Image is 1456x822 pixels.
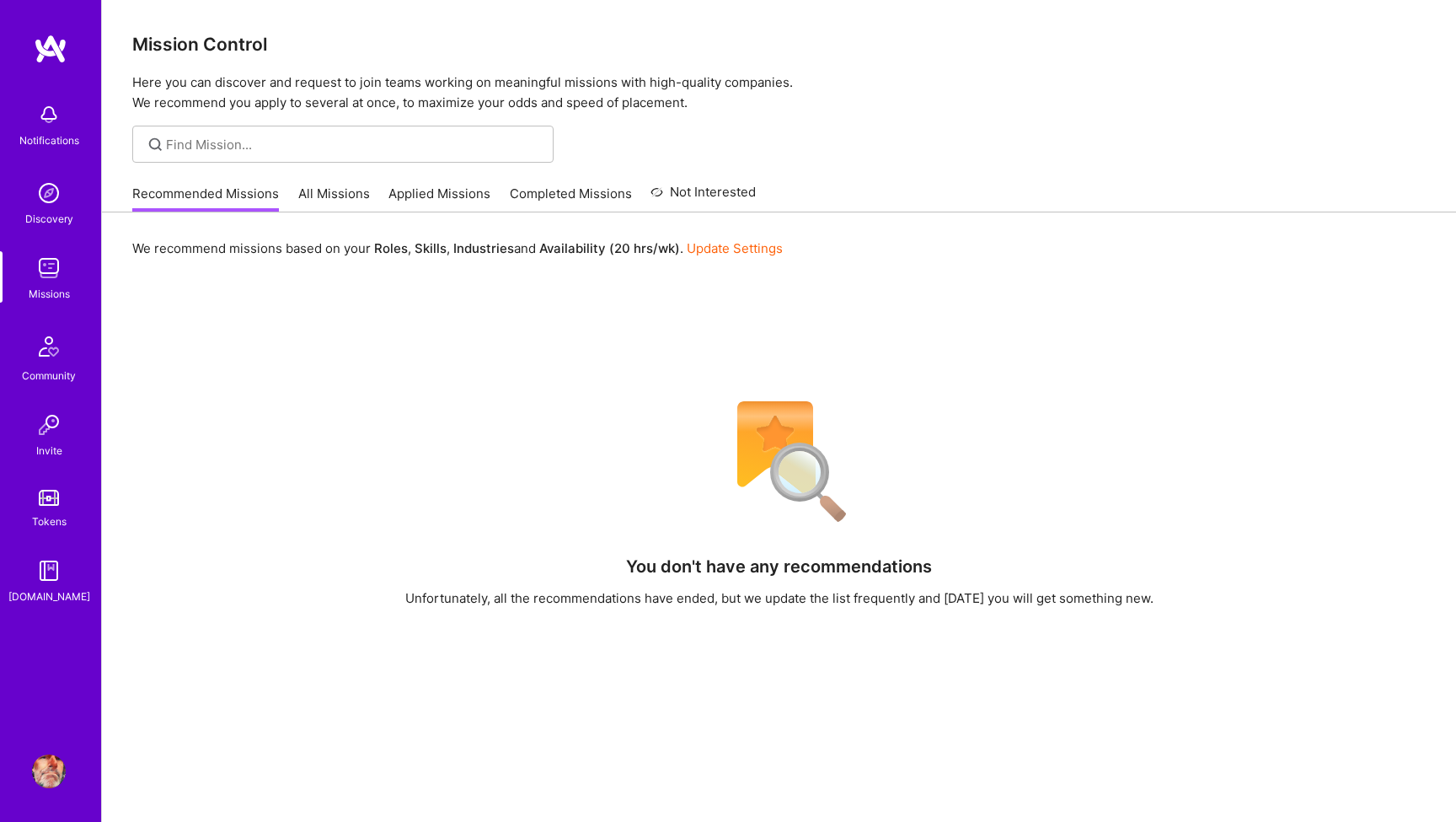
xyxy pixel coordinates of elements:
[32,554,66,588] img: guide book
[8,588,90,605] div: [DOMAIN_NAME]
[32,98,66,132] img: bell
[132,73,1426,113] p: Here you can discover and request to join teams working on meaningful missions with high-quality ...
[22,367,76,384] div: Community
[32,176,66,210] img: discovery
[388,185,490,212] a: Applied Missions
[374,240,408,256] b: Roles
[25,210,73,228] div: Discovery
[19,132,79,149] div: Notifications
[539,240,680,256] b: Availability (20 hrs/wk)
[687,240,783,256] a: Update Settings
[453,240,514,256] b: Industries
[166,136,541,153] input: Find Mission...
[34,34,67,64] img: logo
[32,251,66,285] img: teamwork
[298,185,370,212] a: All Missions
[510,185,632,212] a: Completed Missions
[626,556,932,577] h4: You don't have any recommendations
[708,390,851,534] img: No Results
[132,34,1426,55] h3: Mission Control
[32,513,67,530] div: Tokens
[132,239,783,257] p: We recommend missions based on your , , and .
[39,490,59,506] img: tokens
[28,755,70,788] a: User Avatar
[146,135,165,154] i: icon SearchGrey
[29,326,69,367] img: Community
[132,185,279,212] a: Recommended Missions
[650,182,756,212] a: Not Interested
[29,285,70,303] div: Missions
[405,589,1154,607] div: Unfortunately, all the recommendations have ended, but we update the list frequently and [DATE] y...
[32,408,66,442] img: Invite
[36,442,62,459] div: Invite
[415,240,447,256] b: Skills
[32,755,66,788] img: User Avatar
